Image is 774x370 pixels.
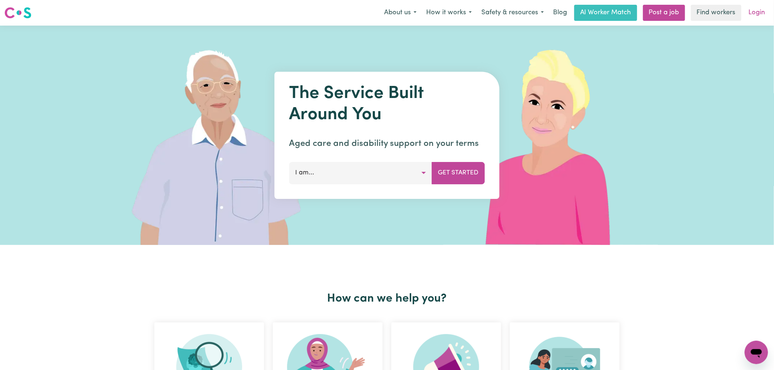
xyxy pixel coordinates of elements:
button: About us [379,5,421,20]
button: I am... [289,162,432,184]
button: Get Started [432,162,485,184]
button: How it works [421,5,477,20]
p: Aged care and disability support on your terms [289,137,485,150]
a: Blog [549,5,571,21]
img: Careseekers logo [4,6,31,19]
h2: How can we help you? [150,292,624,306]
a: Post a job [643,5,685,21]
a: Careseekers logo [4,4,31,21]
iframe: Button to launch messaging window [745,341,768,364]
a: Find workers [691,5,741,21]
button: Safety & resources [477,5,549,20]
a: AI Worker Match [574,5,637,21]
a: Login [744,5,770,21]
h1: The Service Built Around You [289,83,485,125]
